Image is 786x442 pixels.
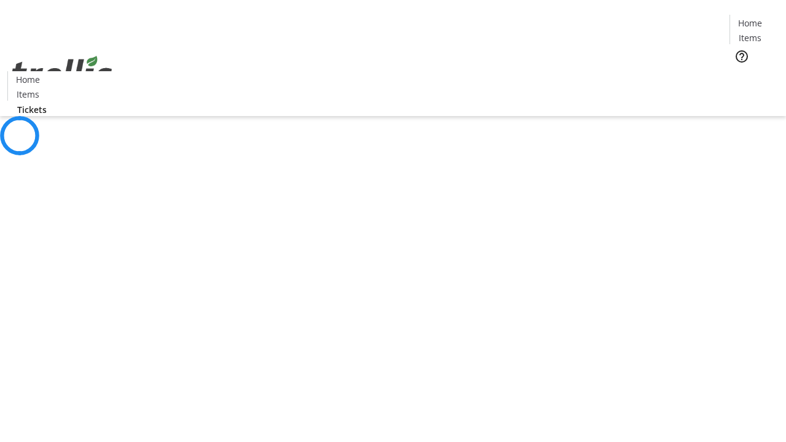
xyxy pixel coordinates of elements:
a: Home [8,73,47,86]
a: Items [8,88,47,101]
span: Items [17,88,39,101]
span: Home [16,73,40,86]
a: Home [730,17,769,29]
a: Items [730,31,769,44]
span: Home [738,17,762,29]
span: Tickets [17,103,47,116]
a: Tickets [730,71,779,84]
img: Orient E2E Organization zKkD3OFfxE's Logo [7,42,117,104]
a: Tickets [7,103,56,116]
button: Help [730,44,754,69]
span: Tickets [739,71,769,84]
span: Items [739,31,761,44]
